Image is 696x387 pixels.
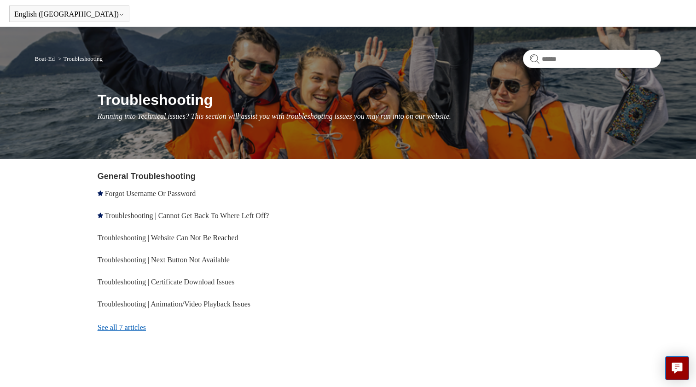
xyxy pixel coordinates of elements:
[14,10,124,18] button: English ([GEOGRAPHIC_DATA])
[98,300,250,308] a: Troubleshooting | Animation/Video Playback Issues
[98,213,103,218] svg: Promoted article
[98,191,103,196] svg: Promoted article
[523,50,661,68] input: Search
[98,111,661,122] p: Running into Technical issues? This section will assist you with troubleshooting issues you may r...
[98,172,196,181] a: General Troubleshooting
[98,256,230,264] a: Troubleshooting | Next Button Not Available
[665,356,689,380] button: Live chat
[104,212,269,219] a: Troubleshooting | Cannot Get Back To Where Left Off?
[56,55,103,62] li: Troubleshooting
[105,190,196,197] a: Forgot Username Or Password
[98,89,661,111] h1: Troubleshooting
[98,234,238,242] a: Troubleshooting | Website Can Not Be Reached
[35,55,57,62] li: Boat-Ed
[35,55,55,62] a: Boat-Ed
[98,315,351,340] a: See all 7 articles
[98,278,235,286] a: Troubleshooting | Certificate Download Issues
